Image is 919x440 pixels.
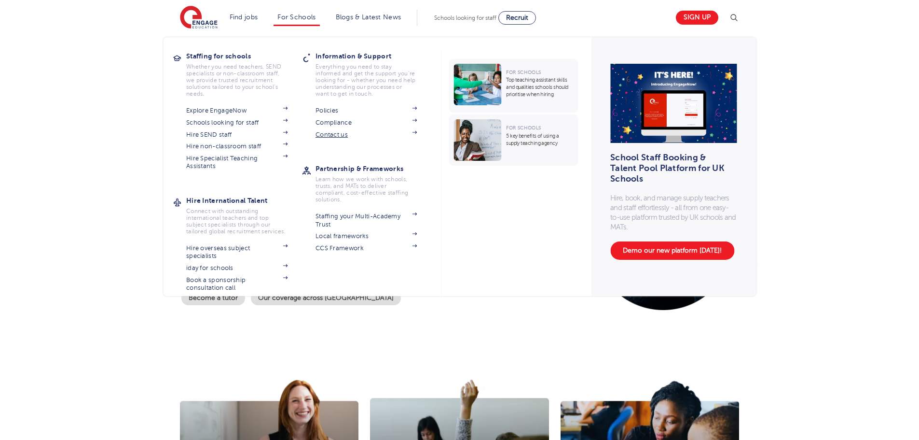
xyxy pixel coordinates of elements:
[506,132,573,147] p: 5 key benefits of using a supply teaching agency
[315,213,417,228] a: Staffing your Multi-Academy Trust
[277,14,315,21] a: For Schools
[186,49,302,63] h3: Staffing for schools
[186,63,288,97] p: Whether you need teachers, SEND specialists or non-classroom staff, we provide trusted recruitmen...
[506,76,573,98] p: Top teaching assistant skills and qualities schools should prioritise when hiring
[186,119,288,127] a: Schools looking for staff
[186,131,288,139] a: Hire SEND staff
[506,70,541,75] span: For Schools
[186,194,302,207] h3: Hire International Talent
[181,291,245,305] a: Become a tutor
[336,14,401,21] a: Blogs & Latest News
[315,119,417,127] a: Compliance
[610,157,730,179] h3: School Staff Booking & Talent Pool Platform for UK Schools
[315,107,417,114] a: Policies
[315,49,431,63] h3: Information & Support
[186,107,288,114] a: Explore EngageNow
[315,131,417,139] a: Contact us
[449,59,580,113] a: For SchoolsTop teaching assistant skills and qualities schools should prioritise when hiring
[186,276,288,292] a: Book a sponsorship consultation call
[186,194,302,235] a: Hire International TalentConnect with outstanding international teachers and top subject speciali...
[186,155,288,170] a: Hire Specialist Teaching Assistants
[315,162,431,203] a: Partnership & FrameworksLearn how we work with schools, trusts, and MATs to deliver compliant, co...
[251,291,401,305] a: Our coverage across [GEOGRAPHIC_DATA]
[186,49,302,97] a: Staffing for schoolsWhether you need teachers, SEND specialists or non-classroom staff, we provid...
[315,49,431,97] a: Information & SupportEverything you need to stay informed and get the support you’re looking for ...
[315,244,417,252] a: CCS Framework
[186,142,288,150] a: Hire non-classroom staff
[180,6,218,30] img: Engage Education
[230,14,258,21] a: Find jobs
[315,162,431,175] h3: Partnership & Frameworks
[315,176,417,203] p: Learn how we work with schools, trusts, and MATs to deliver compliant, cost-effective staffing so...
[186,244,288,260] a: Hire overseas subject specialists
[315,232,417,240] a: Local frameworks
[676,11,718,25] a: Sign up
[610,241,734,260] a: Demo our new platform [DATE]!
[449,114,580,166] a: For Schools5 key benefits of using a supply teaching agency
[610,193,737,232] p: Hire, book, and manage supply teachers and staff effortlessly - all from one easy-to-use platform...
[315,63,417,97] p: Everything you need to stay informed and get the support you’re looking for - whether you need he...
[434,14,496,21] span: Schools looking for staff
[506,125,541,130] span: For Schools
[498,11,536,25] a: Recruit
[186,264,288,272] a: iday for schools
[186,208,288,235] p: Connect with outstanding international teachers and top subject specialists through our tailored ...
[506,14,528,21] span: Recruit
